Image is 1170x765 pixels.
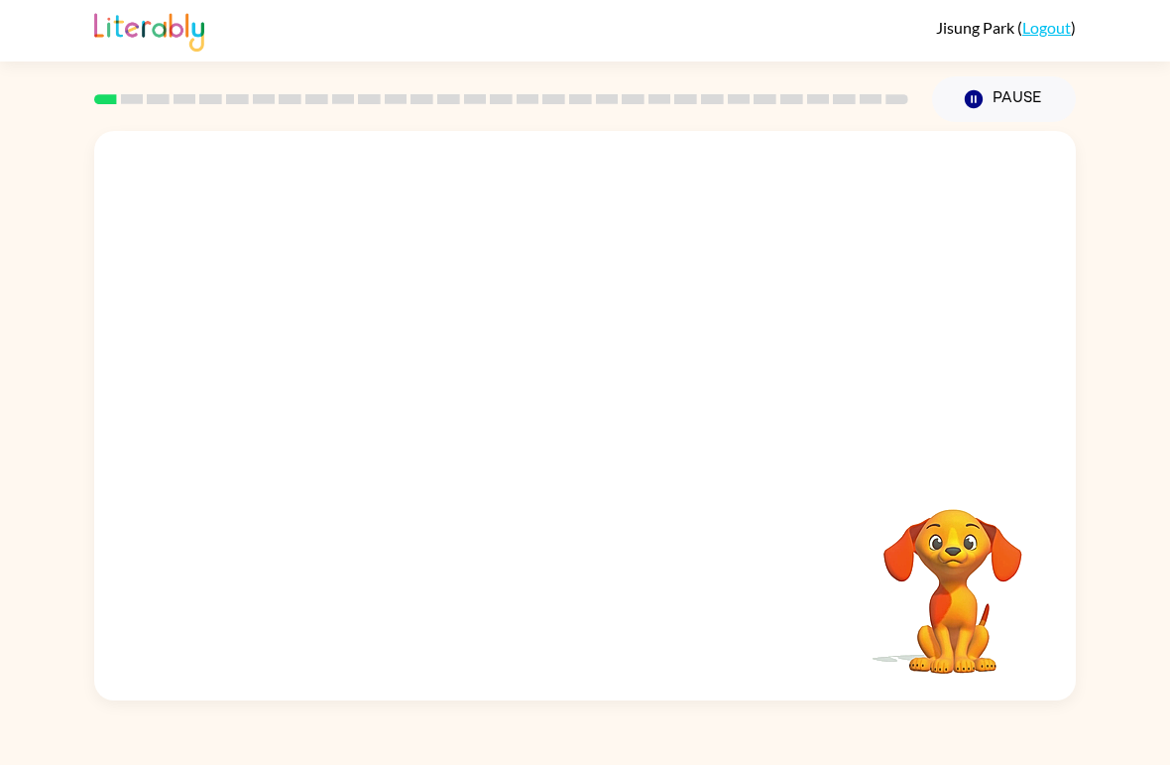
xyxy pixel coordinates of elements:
[94,8,204,52] img: Literably
[932,76,1076,122] button: Pause
[936,18,1017,37] span: Jisung Park
[936,18,1076,37] div: ( )
[854,478,1052,677] video: Your browser must support playing .mp4 files to use Literably. Please try using another browser.
[1022,18,1071,37] a: Logout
